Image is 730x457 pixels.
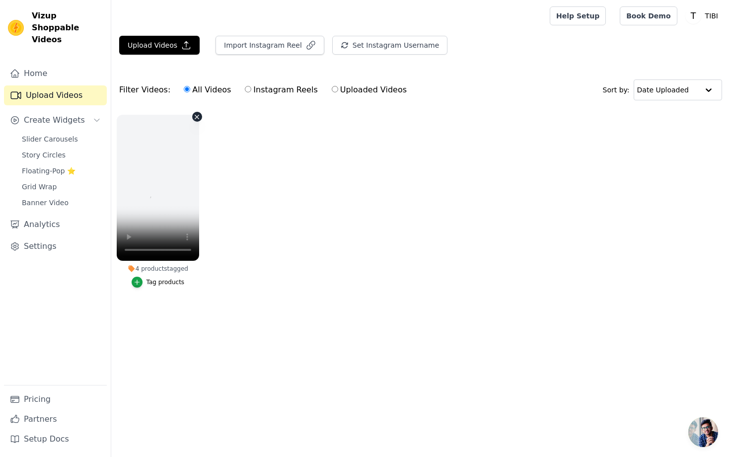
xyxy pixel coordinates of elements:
[4,236,107,256] a: Settings
[4,429,107,449] a: Setup Docs
[4,389,107,409] a: Pricing
[16,132,107,146] a: Slider Carousels
[119,36,200,55] button: Upload Videos
[32,10,103,46] span: Vizup Shoppable Videos
[244,83,318,96] label: Instagram Reels
[216,36,324,55] button: Import Instagram Reel
[688,417,718,447] a: Open chat
[117,265,199,273] div: 4 products tagged
[690,11,696,21] text: T
[183,83,231,96] label: All Videos
[16,180,107,194] a: Grid Wrap
[146,278,185,286] div: Tag products
[22,198,69,208] span: Banner Video
[4,110,107,130] button: Create Widgets
[24,114,85,126] span: Create Widgets
[4,409,107,429] a: Partners
[685,7,722,25] button: T TIBI
[132,277,185,288] button: Tag products
[22,134,78,144] span: Slider Carousels
[331,83,407,96] label: Uploaded Videos
[245,86,251,92] input: Instagram Reels
[4,85,107,105] a: Upload Videos
[22,166,75,176] span: Floating-Pop ⭐
[8,20,24,36] img: Vizup
[119,78,412,101] div: Filter Videos:
[4,215,107,234] a: Analytics
[22,182,57,192] span: Grid Wrap
[4,64,107,83] a: Home
[192,112,202,122] button: Video Delete
[701,7,722,25] p: TIBI
[603,79,723,100] div: Sort by:
[332,36,447,55] button: Set Instagram Username
[550,6,606,25] a: Help Setup
[332,86,338,92] input: Uploaded Videos
[184,86,190,92] input: All Videos
[16,148,107,162] a: Story Circles
[16,164,107,178] a: Floating-Pop ⭐
[22,150,66,160] span: Story Circles
[620,6,677,25] a: Book Demo
[16,196,107,210] a: Banner Video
